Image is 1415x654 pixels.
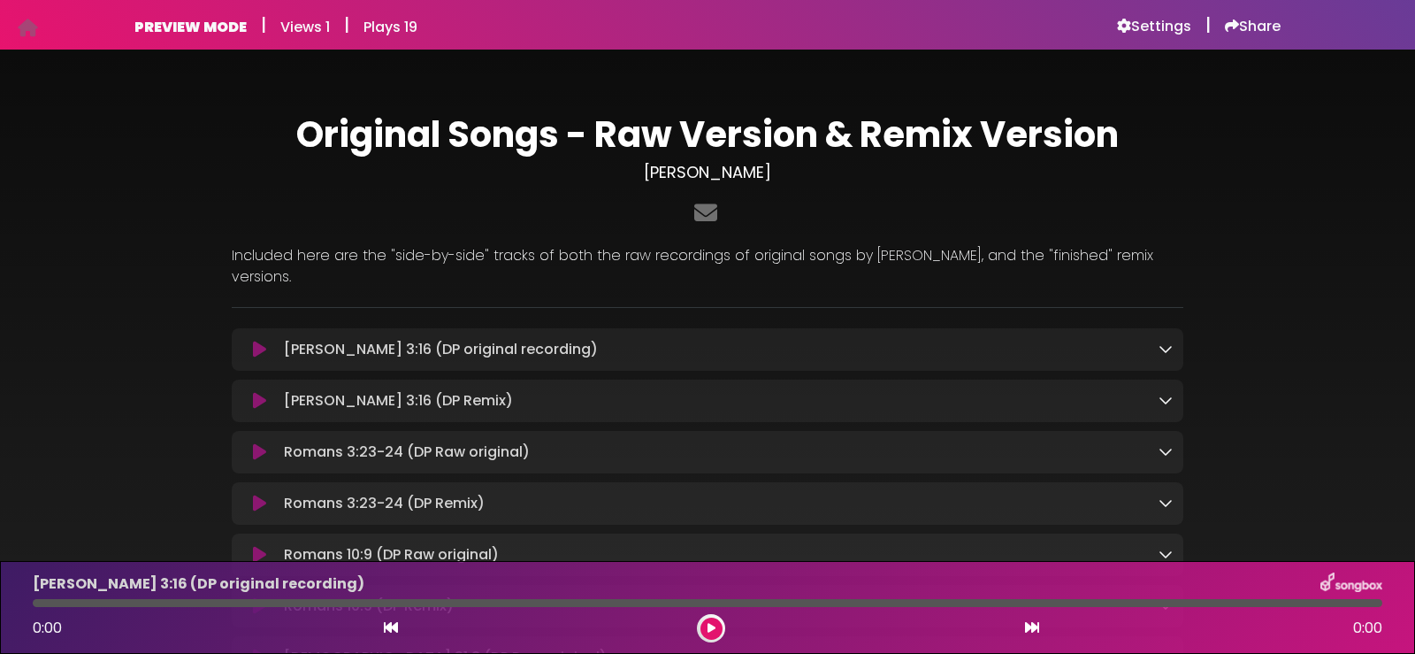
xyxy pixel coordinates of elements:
[33,573,364,595] p: [PERSON_NAME] 3:16 (DP original recording)
[1117,18,1191,35] a: Settings
[1225,18,1281,35] a: Share
[280,19,330,35] h6: Views 1
[232,163,1183,182] h3: [PERSON_NAME]
[261,14,266,35] h5: |
[232,245,1183,288] p: Included here are the "side-by-side" tracks of both the raw recordings of original songs by [PERS...
[363,19,417,35] h6: Plays 19
[284,544,499,566] p: Romans 10:9 (DP Raw original)
[1320,573,1382,596] img: songbox-logo-white.png
[1353,618,1382,639] span: 0:00
[284,339,598,360] p: [PERSON_NAME] 3:16 (DP original recording)
[232,113,1183,156] h1: Original Songs - Raw Version & Remix Version
[284,390,513,412] p: [PERSON_NAME] 3:16 (DP Remix)
[1205,14,1211,35] h5: |
[284,493,485,514] p: Romans 3:23-24 (DP Remix)
[344,14,349,35] h5: |
[134,19,247,35] h6: PREVIEW MODE
[284,442,530,463] p: Romans 3:23-24 (DP Raw original)
[33,618,62,638] span: 0:00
